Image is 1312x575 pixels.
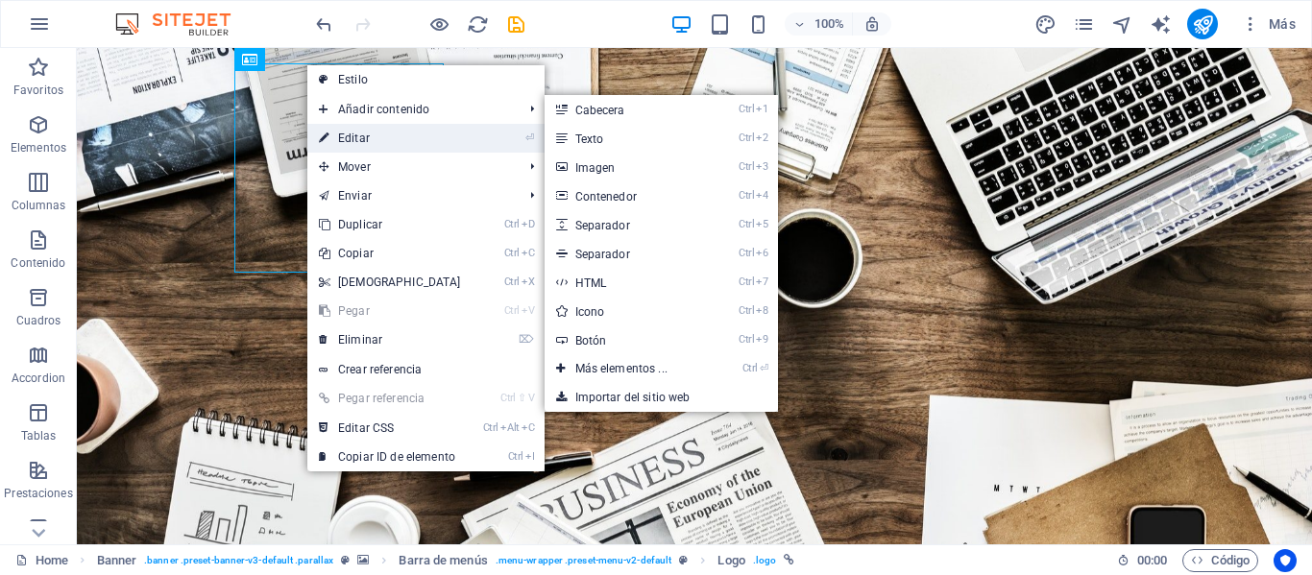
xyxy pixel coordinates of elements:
[307,355,545,384] a: Crear referencia
[4,486,72,501] p: Prestaciones
[756,276,768,288] i: 7
[753,549,776,572] span: . logo
[756,333,768,346] i: 9
[307,384,473,413] a: Ctrl⇧VPegar referencia
[496,549,671,572] span: . menu-wrapper .preset-menu-v2-default
[399,549,487,572] span: Haz clic para seleccionar y doble clic para editar
[1034,13,1057,36] i: Diseño (Ctrl+Alt+Y)
[863,15,881,33] i: Al redimensionar, ajustar el nivel de zoom automáticamente para ajustarse al dispositivo elegido.
[545,181,706,210] a: Ctrl4Contenedor
[12,198,66,213] p: Columnas
[1233,9,1303,39] button: Más
[500,421,520,434] i: Alt
[785,12,853,36] button: 100%
[307,181,516,210] a: Enviar
[1117,549,1168,572] h6: Tiempo de la sesión
[307,443,473,471] a: CtrlICopiar ID de elemento
[13,83,63,98] p: Favoritos
[307,414,473,443] a: CtrlAltCEditar CSS
[15,549,68,572] a: Haz clic para cancelar la selección y doble clic para abrir páginas
[528,392,534,404] i: V
[504,276,520,288] i: Ctrl
[756,103,768,115] i: 1
[739,304,754,317] i: Ctrl
[504,12,527,36] button: save
[1274,549,1297,572] button: Usercentrics
[545,210,706,239] a: Ctrl5Separador
[12,371,65,386] p: Accordion
[760,362,768,374] i: ⏎
[525,132,534,144] i: ⏎
[307,95,516,124] span: Añadir contenido
[545,325,706,354] a: Ctrl9Botón
[504,247,520,259] i: Ctrl
[508,450,523,463] i: Ctrl
[1182,549,1258,572] button: Código
[1241,14,1296,34] span: Más
[341,555,350,565] i: Este elemento es un preajuste personalizable
[110,12,255,36] img: Editor Logo
[144,549,333,572] span: . banner .preset-banner-v3-default .parallax
[522,247,535,259] i: C
[307,268,473,297] a: CtrlX[DEMOGRAPHIC_DATA]
[16,313,61,328] p: Cuadros
[1150,13,1172,36] i: AI Writer
[97,549,795,572] nav: breadcrumb
[717,549,744,572] span: Haz clic para seleccionar y doble clic para editar
[504,304,520,317] i: Ctrl
[11,140,66,156] p: Elementos
[504,218,520,230] i: Ctrl
[756,247,768,259] i: 6
[1149,12,1172,36] button: text_generator
[756,304,768,317] i: 8
[522,218,535,230] i: D
[545,383,778,412] a: Importar del sitio web
[545,354,706,383] a: Ctrl⏎Más elementos ...
[1137,549,1167,572] span: 00 00
[1187,9,1218,39] button: publish
[1110,12,1133,36] button: navigator
[679,555,688,565] i: Este elemento es un preajuste personalizable
[739,103,754,115] i: Ctrl
[739,247,754,259] i: Ctrl
[739,189,754,202] i: Ctrl
[357,555,369,565] i: Este elemento contiene un fondo
[784,555,794,565] i: Este elemento está vinculado
[307,239,473,268] a: CtrlCCopiar
[518,392,526,404] i: ⇧
[739,333,754,346] i: Ctrl
[814,12,844,36] h6: 100%
[21,428,57,443] p: Tablas
[307,210,473,239] a: CtrlDDuplicar
[545,153,706,181] a: Ctrl3Imagen
[756,218,768,230] i: 5
[466,12,489,36] button: reload
[1033,12,1057,36] button: design
[756,132,768,144] i: 2
[545,239,706,268] a: Ctrl6Separador
[97,549,137,572] span: Haz clic para seleccionar y doble clic para editar
[307,297,473,325] a: CtrlVPegar
[1073,13,1095,36] i: Páginas (Ctrl+Alt+S)
[522,304,535,317] i: V
[1072,12,1095,36] button: pages
[742,362,758,374] i: Ctrl
[1111,13,1133,36] i: Navegador
[756,160,768,173] i: 3
[739,218,754,230] i: Ctrl
[1191,549,1250,572] span: Código
[500,392,516,404] i: Ctrl
[522,421,535,434] i: C
[1151,553,1154,567] span: :
[483,421,498,434] i: Ctrl
[307,153,516,181] span: Mover
[519,333,534,346] i: ⌦
[739,276,754,288] i: Ctrl
[307,325,473,354] a: ⌦Eliminar
[545,124,706,153] a: Ctrl2Texto
[756,189,768,202] i: 4
[1192,13,1214,36] i: Publicar
[739,132,754,144] i: Ctrl
[739,160,754,173] i: Ctrl
[522,276,535,288] i: X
